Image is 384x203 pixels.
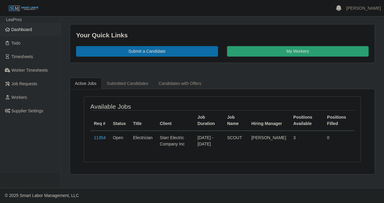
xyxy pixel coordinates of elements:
img: SLM Logo [8,5,39,12]
span: Dashboard [11,27,32,32]
div: Your Quick Links [76,30,369,40]
a: 11354 [94,135,106,140]
th: Job Name [224,110,248,131]
span: © 2025 Smart Labor Management, LLC [5,193,79,198]
th: Title [130,110,156,131]
span: Timesheets [11,54,33,59]
a: Submit a Candidate [76,46,218,57]
th: Status [109,110,130,131]
td: Starr Electric Company Inc [156,131,194,151]
span: Supplier Settings [11,108,43,113]
th: Positions Available [290,110,324,131]
a: My Workers [227,46,369,57]
td: 0 [323,131,354,151]
td: Electrician [130,131,156,151]
td: Open [109,131,130,151]
th: Positions Filled [323,110,354,131]
th: Req # [90,110,109,131]
span: Workers [11,95,27,100]
a: [PERSON_NAME] [346,5,381,11]
td: SCOUT [224,131,248,151]
td: 3 [290,131,324,151]
th: Hiring Manager [248,110,290,131]
th: Job Duration [194,110,223,131]
h4: Available Jobs [90,103,195,110]
span: Worker Timesheets [11,68,48,73]
span: LeaPros [6,17,22,22]
span: Todo [11,41,21,45]
span: Job Requests [11,81,37,86]
td: [DATE] - [DATE] [194,131,223,151]
a: Active Jobs [70,78,102,89]
a: Candidates with Offers [153,78,206,89]
td: [PERSON_NAME] [248,131,290,151]
a: Submitted Candidates [102,78,154,89]
th: Client [156,110,194,131]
